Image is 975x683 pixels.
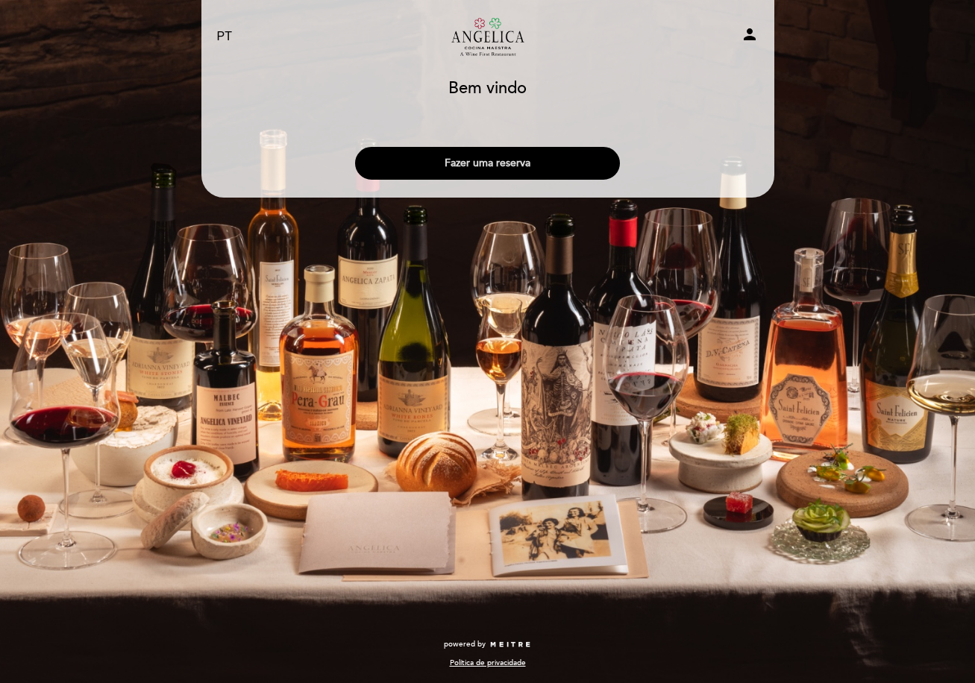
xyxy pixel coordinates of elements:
button: person [741,25,759,48]
i: person [741,25,759,43]
button: Fazer uma reserva [355,147,620,180]
img: MEITRE [489,641,532,649]
span: powered by [444,639,486,649]
a: powered by [444,639,532,649]
a: Restaurante [PERSON_NAME] Maestra [395,16,581,57]
a: Política de privacidade [450,658,526,668]
h1: Bem vindo [448,80,527,98]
